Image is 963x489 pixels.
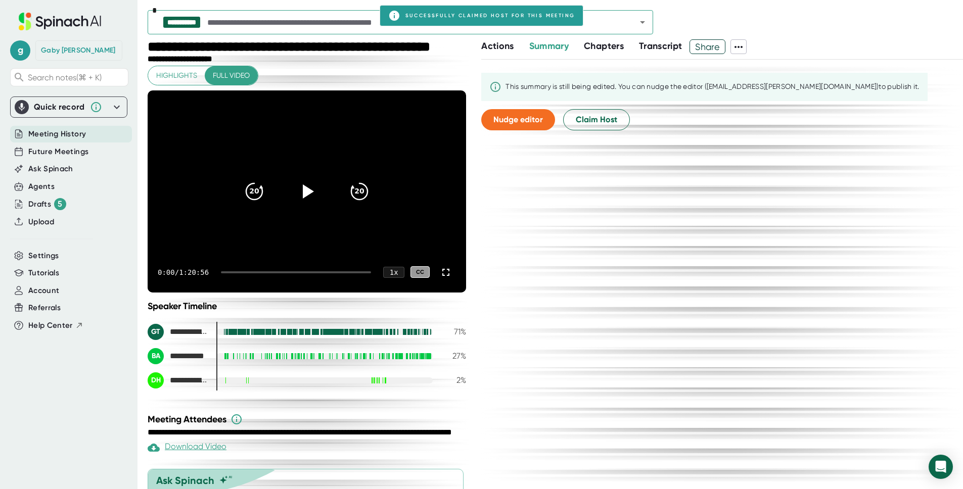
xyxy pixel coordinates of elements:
div: DH [148,372,164,388]
div: BA [148,348,164,364]
button: Ask Spinach [28,163,73,175]
span: Highlights [156,69,197,82]
span: Actions [481,40,514,52]
button: Claim Host [563,109,630,130]
button: Future Meetings [28,146,88,158]
span: Full video [213,69,250,82]
div: Speaker Timeline [148,301,466,312]
button: Tutorials [28,267,59,279]
div: 1 x [383,267,404,278]
span: Share [690,38,725,56]
button: Highlights [148,66,205,85]
button: Open [635,15,650,29]
span: Transcript [639,40,682,52]
div: Quick record [34,102,85,112]
div: Download Video [148,442,226,454]
span: Search notes (⌘ + K) [28,73,102,82]
button: Upload [28,216,54,228]
div: Quick record [15,97,123,117]
button: Meeting History [28,128,86,140]
button: Nudge editor [481,109,555,130]
button: Chapters [584,39,624,53]
button: Transcript [639,39,682,53]
div: 27 % [441,351,466,361]
div: Drafts [28,198,66,210]
div: This summary is still being edited. You can nudge the editor ([EMAIL_ADDRESS][PERSON_NAME][DOMAIN... [506,82,919,91]
button: Drafts 5 [28,198,66,210]
button: Account [28,285,59,297]
div: GT [148,324,164,340]
div: Brian Adams [148,348,208,364]
button: Summary [529,39,569,53]
div: 2 % [441,375,466,385]
div: Meeting Attendees [148,413,469,425]
div: 5 [54,198,66,210]
div: 0:00 / 1:20:56 [158,268,209,276]
div: Open Intercom Messenger [929,455,953,479]
span: Chapters [584,40,624,52]
div: Ask Spinach [156,474,214,486]
div: Gabriela Terrazas [148,324,208,340]
div: 71 % [441,327,466,336]
div: DAYANA HERNANDEZ [148,372,208,388]
button: Help Center [28,320,83,331]
div: Gaby Terrazas [41,46,115,55]
span: Nudge editor [493,115,543,124]
button: Agents [28,181,55,192]
button: Actions [481,39,514,53]
button: Referrals [28,302,61,314]
span: Summary [529,40,569,52]
span: g [10,40,30,61]
button: Settings [28,250,59,262]
button: Full video [205,66,258,85]
span: Help Center [28,320,73,331]
span: Claim Host [576,114,617,126]
button: Share [690,39,725,54]
div: CC [410,266,430,278]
